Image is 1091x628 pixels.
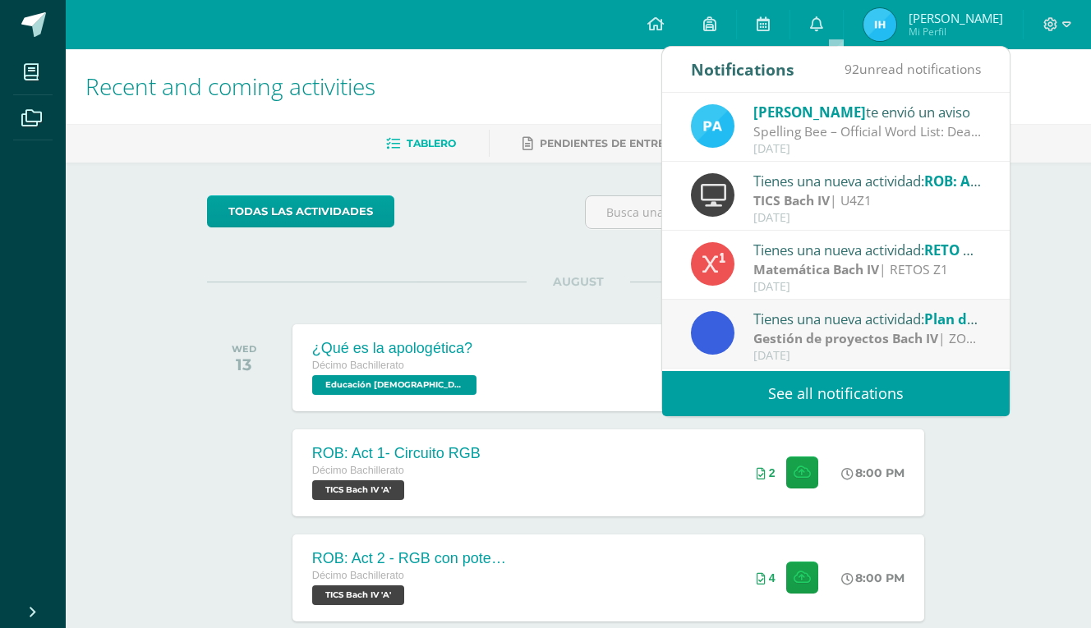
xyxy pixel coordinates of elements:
div: 13 [232,355,256,374]
strong: Gestión de proyectos Bach IV [753,329,938,347]
span: Pendientes de entrega [540,137,680,149]
div: ROB: Act 2 - RGB con potenciómetro [312,550,509,567]
div: Spelling Bee – Official Word List: Dear Students, Attached you will find the official word list f... [753,122,982,141]
span: TICS Bach IV 'A' [312,585,404,605]
strong: Matemática Bach IV [753,260,879,278]
span: TICS Bach IV 'A' [312,480,404,500]
span: Décimo Bachillerato [312,465,404,476]
div: [DATE] [753,349,982,363]
span: unread notifications [845,60,981,78]
span: [PERSON_NAME] [909,10,1003,26]
div: ROB: Act 1- Circuito RGB [312,445,481,462]
div: [DATE] [753,142,982,156]
img: 16d00d6a61aad0e8a558f8de8df831eb.png [691,104,734,148]
div: Tienes una nueva actividad: [753,170,982,191]
span: Décimo Bachillerato [312,360,404,371]
img: 043e0417c7b4bbce082b72227dddb036.png [863,8,896,41]
div: | ZONA 1 [753,329,982,348]
a: See all notifications [662,371,1010,416]
span: Educación Cristiana Bach IV 'A' [312,375,476,395]
a: todas las Actividades [207,195,394,227]
span: [PERSON_NAME] [753,103,866,121]
strong: TICS Bach IV [753,191,830,209]
div: [DATE] [753,211,982,225]
div: Tienes una nueva actividad: [753,239,982,260]
div: | U4Z1 [753,191,982,210]
span: Recent and coming activities [85,71,375,102]
span: 4 [769,571,776,584]
span: AUGUST [527,274,630,289]
div: 8:00 PM [841,571,905,585]
input: Busca una actividad próxima aquí... [586,196,950,228]
div: Archivos entregados [757,466,776,479]
div: WED [232,343,256,355]
div: ¿Qué es la apologética? [312,340,481,357]
a: Pendientes de entrega [522,131,680,157]
span: Mi Perfil [909,25,1003,39]
div: Notifications [691,47,794,92]
span: Décimo Bachillerato [312,570,404,581]
span: RETO MATE. 1, U4Z1 [924,241,1060,259]
div: te envió un aviso [753,101,982,122]
div: Archivos entregados [757,571,776,584]
span: Tablero [407,137,456,149]
span: 92 [845,60,859,78]
div: Tienes una nueva actividad: [753,308,982,329]
div: | RETOS Z1 [753,260,982,279]
div: [DATE] [753,280,982,294]
a: Tablero [386,131,456,157]
div: 8:00 PM [841,465,905,480]
span: 2 [769,466,776,479]
span: Plan de acción [924,309,1023,328]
